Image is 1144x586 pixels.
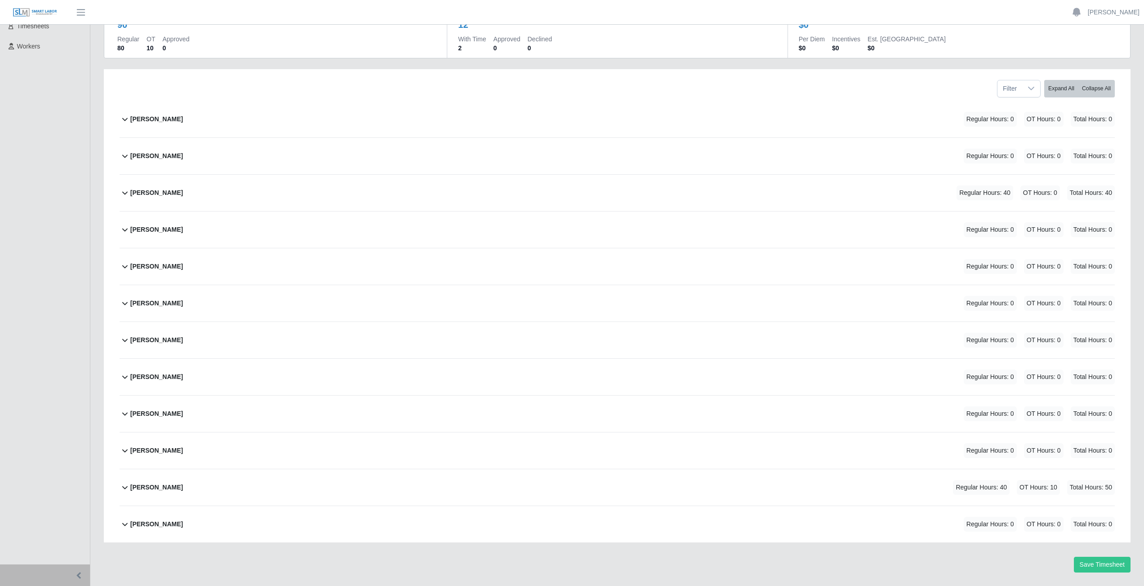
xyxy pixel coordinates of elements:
button: [PERSON_NAME] Regular Hours: 0 OT Hours: 0 Total Hours: 0 [120,285,1115,322]
b: [PERSON_NAME] [130,520,183,529]
b: [PERSON_NAME] [130,151,183,161]
button: [PERSON_NAME] Regular Hours: 40 OT Hours: 0 Total Hours: 40 [120,175,1115,211]
b: [PERSON_NAME] [130,372,183,382]
span: Workers [17,43,40,50]
dd: $0 [799,44,825,53]
button: [PERSON_NAME] Regular Hours: 0 OT Hours: 0 Total Hours: 0 [120,248,1115,285]
button: Save Timesheet [1074,557,1131,573]
b: [PERSON_NAME] [130,115,183,124]
span: OT Hours: 0 [1024,222,1064,237]
img: SLM Logo [13,8,58,18]
dt: Est. [GEOGRAPHIC_DATA] [868,35,946,44]
span: Total Hours: 40 [1067,185,1115,200]
span: Total Hours: 50 [1067,480,1115,495]
span: OT Hours: 0 [1024,517,1064,532]
span: Regular Hours: 0 [964,333,1017,348]
button: Collapse All [1078,80,1115,97]
span: Total Hours: 0 [1071,443,1115,458]
dt: Incentives [832,35,860,44]
button: Expand All [1044,80,1078,97]
dd: 10 [147,44,155,53]
span: Regular Hours: 0 [964,259,1017,274]
dd: $0 [868,44,946,53]
span: OT Hours: 0 [1024,112,1064,127]
b: [PERSON_NAME] [130,409,183,419]
span: Regular Hours: 40 [953,480,1010,495]
button: [PERSON_NAME] Regular Hours: 0 OT Hours: 0 Total Hours: 0 [120,396,1115,432]
span: Regular Hours: 0 [964,149,1017,163]
span: Filter [997,80,1022,97]
dt: Approved [494,35,521,44]
span: Total Hours: 0 [1071,333,1115,348]
span: Regular Hours: 0 [964,296,1017,311]
button: [PERSON_NAME] Regular Hours: 0 OT Hours: 0 Total Hours: 0 [120,211,1115,248]
span: OT Hours: 0 [1024,333,1064,348]
dt: With Time [458,35,486,44]
dt: Regular [117,35,139,44]
button: [PERSON_NAME] Regular Hours: 0 OT Hours: 0 Total Hours: 0 [120,322,1115,358]
button: [PERSON_NAME] Regular Hours: 40 OT Hours: 10 Total Hours: 50 [120,469,1115,506]
span: Regular Hours: 0 [964,112,1017,127]
dd: 2 [458,44,486,53]
b: [PERSON_NAME] [130,188,183,198]
div: bulk actions [1044,80,1115,97]
span: OT Hours: 0 [1024,443,1064,458]
span: OT Hours: 0 [1024,370,1064,384]
span: Total Hours: 0 [1071,259,1115,274]
span: OT Hours: 0 [1020,185,1060,200]
span: OT Hours: 0 [1024,406,1064,421]
span: OT Hours: 0 [1024,259,1064,274]
span: Regular Hours: 0 [964,406,1017,421]
span: Total Hours: 0 [1071,517,1115,532]
span: Total Hours: 0 [1071,222,1115,237]
dt: Per Diem [799,35,825,44]
span: Total Hours: 0 [1071,370,1115,384]
span: Total Hours: 0 [1071,296,1115,311]
span: Regular Hours: 0 [964,222,1017,237]
span: Regular Hours: 0 [964,370,1017,384]
dd: 0 [494,44,521,53]
dd: $0 [832,44,860,53]
dt: OT [147,35,155,44]
button: [PERSON_NAME] Regular Hours: 0 OT Hours: 0 Total Hours: 0 [120,506,1115,542]
dt: Approved [162,35,189,44]
span: Regular Hours: 0 [964,443,1017,458]
a: [PERSON_NAME] [1088,8,1140,17]
span: Total Hours: 0 [1071,406,1115,421]
span: OT Hours: 10 [1017,480,1060,495]
span: Regular Hours: 0 [964,517,1017,532]
b: [PERSON_NAME] [130,335,183,345]
span: Regular Hours: 40 [957,185,1013,200]
dd: 0 [162,44,189,53]
b: [PERSON_NAME] [130,483,183,492]
b: [PERSON_NAME] [130,299,183,308]
span: Timesheets [17,22,49,30]
span: OT Hours: 0 [1024,149,1064,163]
dd: 80 [117,44,139,53]
b: [PERSON_NAME] [130,225,183,234]
button: [PERSON_NAME] Regular Hours: 0 OT Hours: 0 Total Hours: 0 [120,101,1115,137]
b: [PERSON_NAME] [130,446,183,455]
button: [PERSON_NAME] Regular Hours: 0 OT Hours: 0 Total Hours: 0 [120,138,1115,174]
button: [PERSON_NAME] Regular Hours: 0 OT Hours: 0 Total Hours: 0 [120,432,1115,469]
span: Total Hours: 0 [1071,149,1115,163]
span: Total Hours: 0 [1071,112,1115,127]
span: OT Hours: 0 [1024,296,1064,311]
button: [PERSON_NAME] Regular Hours: 0 OT Hours: 0 Total Hours: 0 [120,359,1115,395]
dd: 0 [528,44,552,53]
dt: Declined [528,35,552,44]
b: [PERSON_NAME] [130,262,183,271]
